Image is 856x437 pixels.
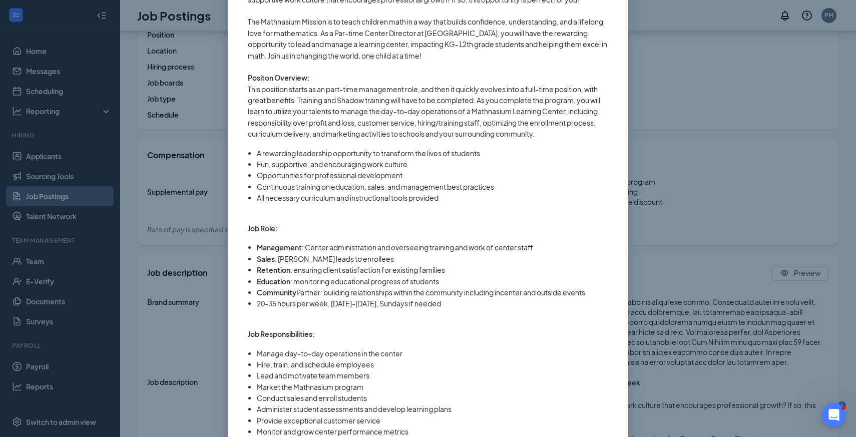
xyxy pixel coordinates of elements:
[257,192,608,203] li: All necessary curriculum and instructional tools provided
[257,265,290,274] strong: Retention
[257,392,608,403] li: Conduct sales and enroll students
[257,159,608,170] li: Fun, supportive, and encouraging work culture
[248,329,315,338] strong: Job Responsibilities:
[248,16,608,61] p: The Mathnasium Mission is to teach children math in a way that builds confidence, understanding, ...
[822,403,846,427] iframe: Intercom live chat
[257,370,608,381] li: Lead and motivate team members
[257,181,608,192] li: Continuous training on education, sales, and management best practices
[257,277,290,286] strong: Education
[257,287,608,298] li: Partner: building relationships within the community including incenter and outside events
[257,254,275,263] strong: Sales
[248,84,608,140] p: This position starts as an part-time management role, and then it quickly evolves into a full-tim...
[257,243,302,252] strong: Management
[257,170,608,181] li: Opportunities for professional development
[257,415,608,426] li: Provide exceptional customer service
[257,148,608,159] li: A rewarding leadership opportunity to transform the lives of students
[257,348,608,359] li: Manage day-to-day operations in the center
[257,403,608,414] li: Administer student assessments and develop learning plans
[257,253,608,264] li: : [PERSON_NAME] leads to enrollees
[248,73,310,82] strong: Positon Overview:
[257,276,608,287] li: : monitoring educational progress of students
[257,298,608,309] li: 20-35 hours per week, [DATE]-[DATE], Sundays if needed
[257,381,608,392] li: Market the Mathnasium program
[257,264,608,275] li: : ensuring client satisfaction for existing families
[257,242,608,253] li: : Center administration and overseeing training and work of center staff
[248,224,278,233] strong: Job Role:
[257,288,296,297] strong: Community
[257,359,608,370] li: Hire, train, and schedule employees
[257,426,608,437] li: Monitor and grow center performance metrics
